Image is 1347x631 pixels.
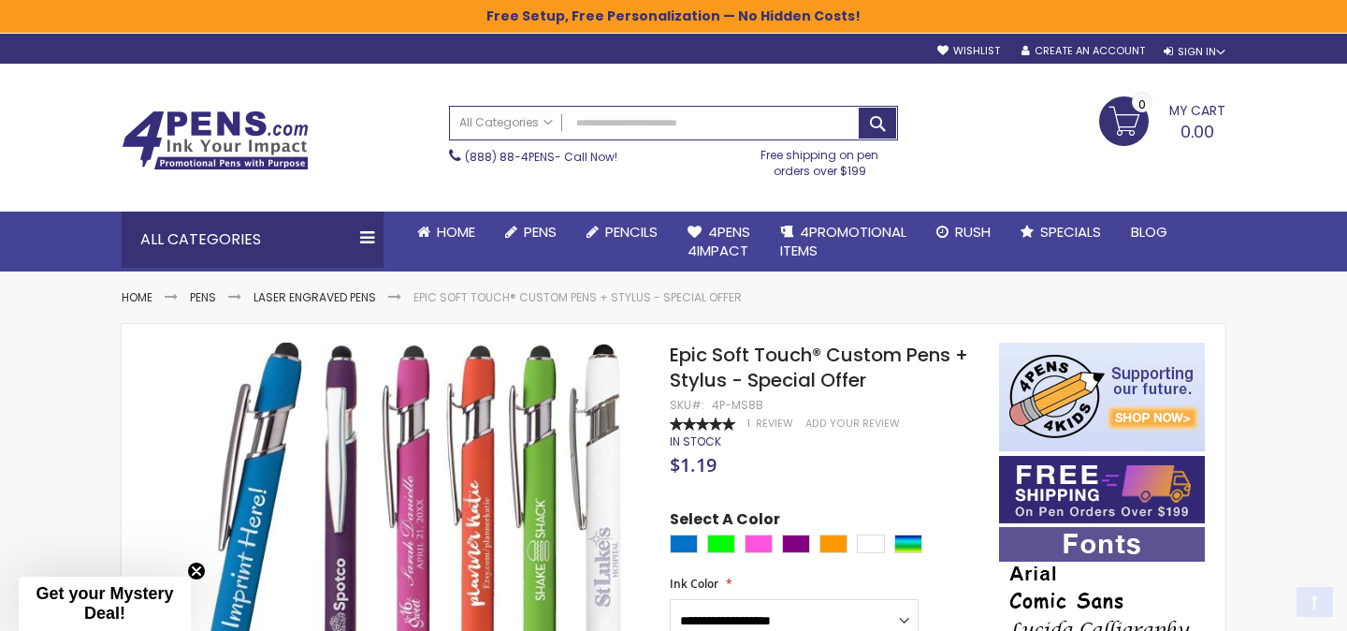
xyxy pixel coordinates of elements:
span: Pencils [605,222,658,242]
a: Specials [1006,212,1116,253]
a: Blog [1116,212,1182,253]
div: Get your Mystery Deal!Close teaser [19,577,191,631]
span: Review [756,417,793,431]
a: 0.00 0 [1099,96,1225,143]
a: Pencils [572,212,673,253]
a: Create an Account [1021,44,1145,58]
div: Sign In [1164,45,1225,59]
div: Availability [670,434,721,449]
span: $1.19 [670,452,717,477]
a: Home [122,289,152,305]
div: Blue Light [670,535,698,553]
span: Specials [1040,222,1101,242]
a: Rush [921,212,1006,253]
span: In stock [670,433,721,449]
a: 4Pens4impact [673,212,765,272]
span: Pens [524,222,557,242]
a: All Categories [450,107,562,138]
div: Lime Green [707,535,735,553]
iframe: Google Customer Reviews [1193,580,1347,631]
span: 0.00 [1180,120,1214,143]
a: Pens [490,212,572,253]
div: 100% [670,418,735,431]
div: Purple [782,535,810,553]
span: Ink Color [670,576,718,592]
span: 0 [1138,95,1146,113]
span: Rush [955,222,991,242]
div: 4P-MS8b [712,398,763,413]
span: 4PROMOTIONAL ITEMS [780,222,906,260]
div: Free shipping on pen orders over $199 [742,140,899,178]
div: Pink [745,535,773,553]
div: Assorted [894,535,922,553]
img: 4Pens Custom Pens and Promotional Products [122,110,309,170]
span: - Call Now! [465,149,617,165]
span: Blog [1131,222,1167,242]
span: Epic Soft Touch® Custom Pens + Stylus - Special Offer [670,342,968,393]
a: Add Your Review [805,417,900,431]
li: Epic Soft Touch® Custom Pens + Stylus - Special Offer [413,290,742,305]
a: (888) 88-4PENS [465,149,555,165]
a: Home [402,212,490,253]
div: All Categories [122,212,384,268]
a: Wishlist [937,44,1000,58]
span: 4Pens 4impact [688,222,750,260]
button: Close teaser [187,562,206,580]
a: Laser Engraved Pens [253,289,376,305]
img: 4pens 4 kids [999,343,1205,451]
strong: SKU [670,397,704,413]
span: All Categories [459,115,553,130]
div: Orange [819,535,847,553]
a: 1 Review [747,417,796,431]
div: White [857,535,885,553]
img: Free shipping on orders over $199 [999,456,1205,523]
span: Home [437,222,475,242]
a: Pens [190,289,216,305]
span: Select A Color [670,509,780,535]
a: 4PROMOTIONALITEMS [765,212,921,272]
span: Get your Mystery Deal! [36,584,173,623]
span: 1 [747,417,750,431]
